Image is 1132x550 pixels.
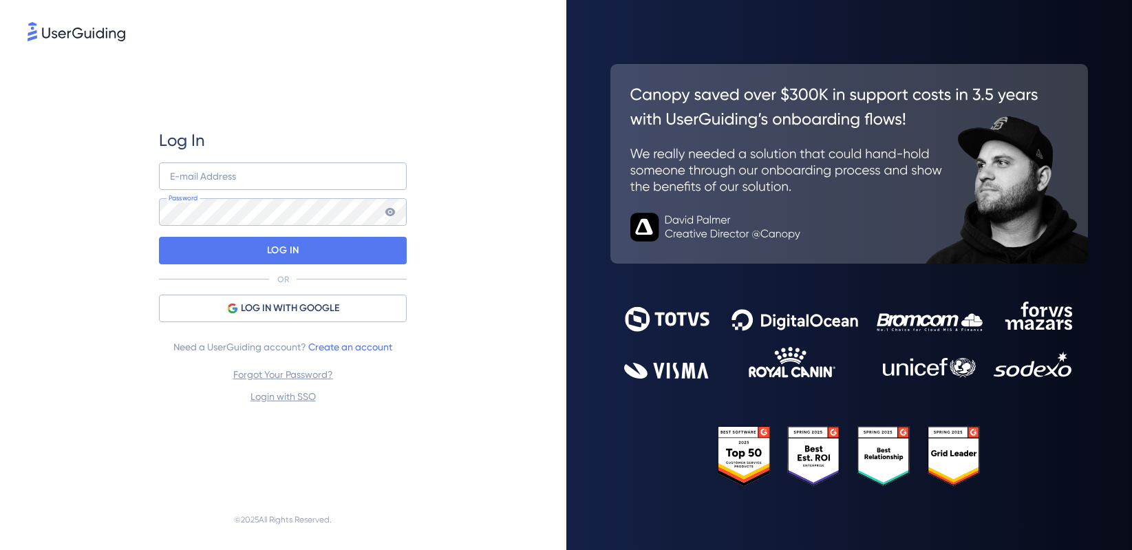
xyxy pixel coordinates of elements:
img: 9302ce2ac39453076f5bc0f2f2ca889b.svg [624,302,1074,378]
img: 25303e33045975176eb484905ab012ff.svg [718,426,981,486]
p: OR [277,274,289,285]
p: LOG IN [267,240,299,262]
a: Forgot Your Password? [233,369,333,380]
a: Create an account [308,341,392,352]
span: © 2025 All Rights Reserved. [234,511,332,528]
span: Log In [159,129,205,151]
img: 8faab4ba6bc7696a72372aa768b0286c.svg [28,22,125,41]
input: example@company.com [159,162,407,190]
span: LOG IN WITH GOOGLE [241,300,339,317]
a: Login with SSO [250,391,316,402]
span: Need a UserGuiding account? [173,339,392,355]
img: 26c0aa7c25a843aed4baddd2b5e0fa68.svg [610,64,1089,264]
